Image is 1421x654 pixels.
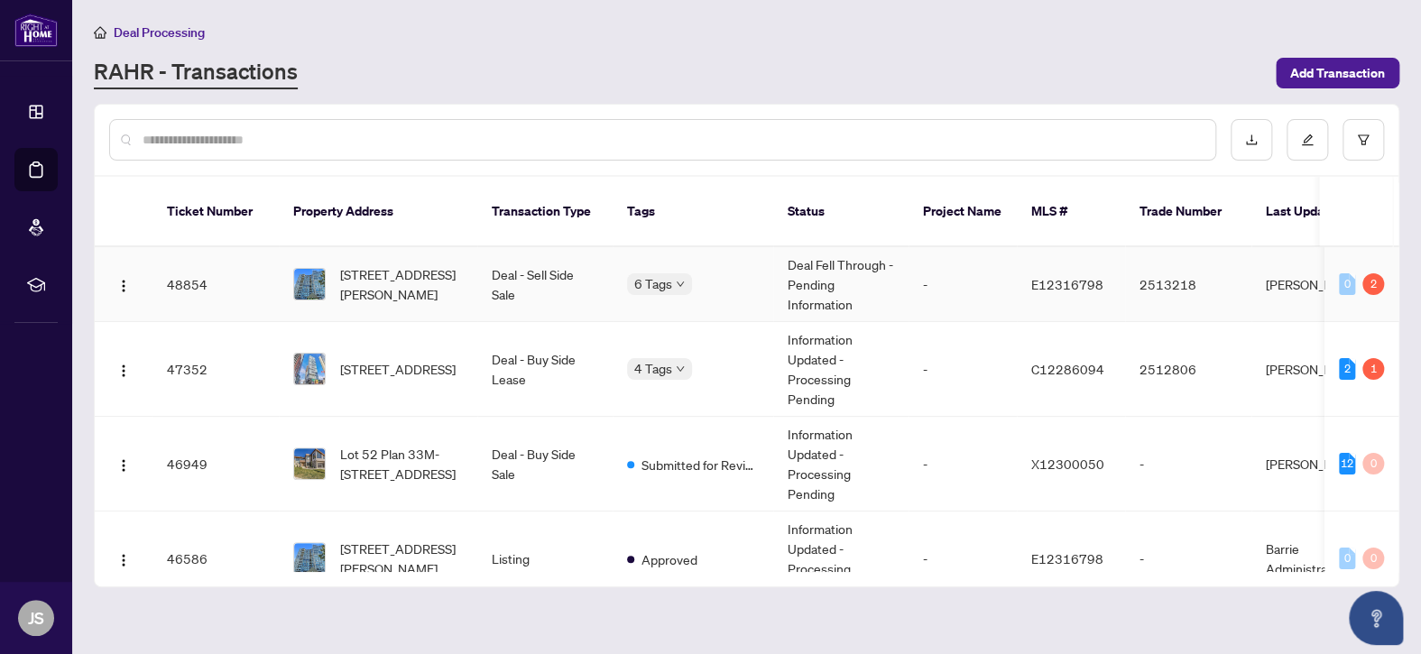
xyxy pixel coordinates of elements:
[294,448,325,479] img: thumbnail-img
[1031,456,1104,472] span: X12300050
[152,177,279,247] th: Ticket Number
[1339,453,1355,474] div: 12
[909,511,1017,606] td: -
[340,539,463,578] span: [STREET_ADDRESS][PERSON_NAME]
[676,280,685,289] span: down
[1231,119,1272,161] button: download
[116,364,131,378] img: Logo
[909,322,1017,417] td: -
[1362,548,1384,569] div: 0
[477,511,613,606] td: Listing
[676,364,685,373] span: down
[477,177,613,247] th: Transaction Type
[634,273,672,294] span: 6 Tags
[909,177,1017,247] th: Project Name
[477,322,613,417] td: Deal - Buy Side Lease
[116,458,131,473] img: Logo
[909,417,1017,511] td: -
[152,417,279,511] td: 46949
[14,14,58,47] img: logo
[1125,177,1251,247] th: Trade Number
[152,511,279,606] td: 46586
[340,444,463,484] span: Lot 52 Plan 33M-[STREET_ADDRESS]
[152,247,279,322] td: 48854
[1031,276,1103,292] span: E12316798
[641,455,759,474] span: Submitted for Review
[340,264,463,304] span: [STREET_ADDRESS][PERSON_NAME]
[1301,134,1314,146] span: edit
[1017,177,1125,247] th: MLS #
[94,57,298,89] a: RAHR - Transactions
[1343,119,1384,161] button: filter
[634,358,672,379] span: 4 Tags
[1031,550,1103,566] span: E12316798
[279,177,477,247] th: Property Address
[152,322,279,417] td: 47352
[294,269,325,299] img: thumbnail-img
[773,247,909,322] td: Deal Fell Through - Pending Information
[1339,358,1355,380] div: 2
[1125,322,1251,417] td: 2512806
[909,247,1017,322] td: -
[773,322,909,417] td: Information Updated - Processing Pending
[1276,58,1399,88] button: Add Transaction
[94,26,106,39] span: home
[1031,361,1104,377] span: C12286094
[773,177,909,247] th: Status
[28,605,44,631] span: JS
[109,544,138,573] button: Logo
[116,553,131,567] img: Logo
[1290,59,1385,88] span: Add Transaction
[477,247,613,322] td: Deal - Sell Side Sale
[1339,548,1355,569] div: 0
[109,449,138,478] button: Logo
[114,24,205,41] span: Deal Processing
[1251,511,1387,606] td: Barrie Administrator
[340,359,456,379] span: [STREET_ADDRESS]
[1125,511,1251,606] td: -
[1339,273,1355,295] div: 0
[294,543,325,574] img: thumbnail-img
[1125,247,1251,322] td: 2513218
[1251,322,1387,417] td: [PERSON_NAME]
[613,177,773,247] th: Tags
[1362,358,1384,380] div: 1
[1251,177,1387,247] th: Last Updated By
[773,417,909,511] td: Information Updated - Processing Pending
[641,549,697,569] span: Approved
[294,354,325,384] img: thumbnail-img
[477,417,613,511] td: Deal - Buy Side Sale
[1362,273,1384,295] div: 2
[109,270,138,299] button: Logo
[1287,119,1328,161] button: edit
[773,511,909,606] td: Information Updated - Processing Pending
[1362,453,1384,474] div: 0
[1251,417,1387,511] td: [PERSON_NAME]
[109,355,138,383] button: Logo
[116,279,131,293] img: Logo
[1251,247,1387,322] td: [PERSON_NAME]
[1357,134,1370,146] span: filter
[1245,134,1258,146] span: download
[1125,417,1251,511] td: -
[1349,591,1403,645] button: Open asap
